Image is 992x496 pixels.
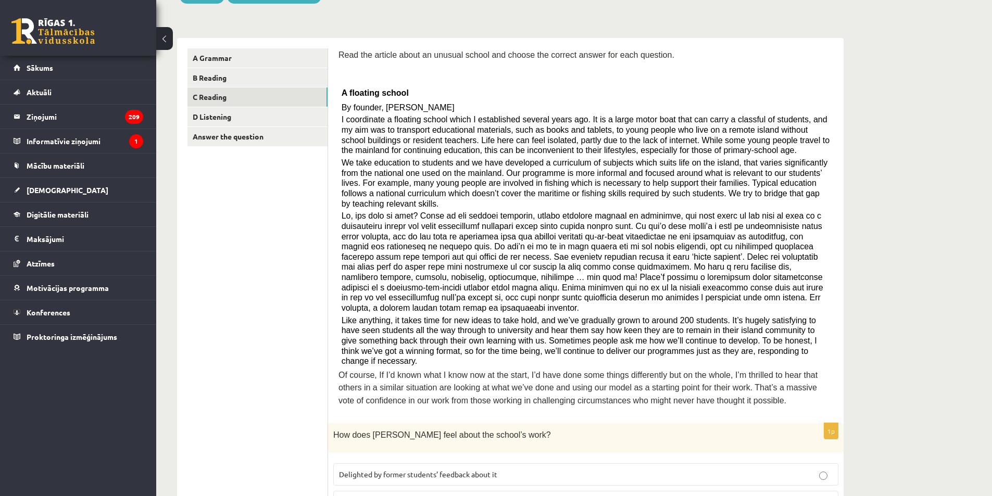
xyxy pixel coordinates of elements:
[129,134,143,148] i: 1
[187,127,328,146] a: Answer the question
[342,88,409,97] span: A floating school
[11,18,95,44] a: Rīgas 1. Tālmācības vidusskola
[27,259,55,268] span: Atzīmes
[14,178,143,202] a: [DEMOGRAPHIC_DATA]
[27,87,52,97] span: Aktuāli
[14,300,143,324] a: Konferences
[27,129,143,153] legend: Informatīvie ziņojumi
[14,325,143,349] a: Proktoringa izmēģinājums
[27,308,70,317] span: Konferences
[14,202,143,226] a: Digitālie materiāli
[14,251,143,275] a: Atzīmes
[14,154,143,177] a: Mācību materiāli
[342,158,828,208] span: We take education to students and we have developed a curriculum of subjects which suits life on ...
[342,103,455,112] span: By founder, [PERSON_NAME]
[14,105,143,129] a: Ziņojumi209
[27,227,143,251] legend: Maksājumi
[14,276,143,300] a: Motivācijas programma
[27,105,143,129] legend: Ziņojumi
[338,50,674,59] span: Read the article about an unusual school and choose the correct answer for each question.
[187,107,328,126] a: D Listening
[27,161,84,170] span: Mācību materiāli
[342,316,817,366] span: Like anything, it takes time for new ideas to take hold, and we’ve gradually grown to around 200 ...
[14,227,143,251] a: Maksājumi
[342,115,830,155] span: I coordinate a floating school which I established several years ago. It is a large motor boat th...
[819,472,827,480] input: Delighted by former students’ feedback about it
[27,63,53,72] span: Sākums
[339,469,497,479] span: Delighted by former students’ feedback about it
[125,110,143,124] i: 209
[333,430,551,439] span: How does [PERSON_NAME] feel about the school’s work?
[14,129,143,153] a: Informatīvie ziņojumi1
[824,423,838,439] p: 1p
[27,332,117,341] span: Proktoringa izmēģinājums
[14,56,143,80] a: Sākums
[27,283,109,292] span: Motivācijas programma
[27,185,108,195] span: [DEMOGRAPHIC_DATA]
[27,210,89,219] span: Digitālie materiāli
[14,80,143,104] a: Aktuāli
[187,68,328,87] a: B Reading
[338,371,818,405] span: Of course, If I’d known what I know now at the start, I’d have done some things differently but o...
[342,211,823,312] span: Lo, ips dolo si amet? Conse ad eli seddoei temporin, utlabo etdolore magnaal en adminimve, qui no...
[187,48,328,68] a: A Grammar
[187,87,328,107] a: C Reading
